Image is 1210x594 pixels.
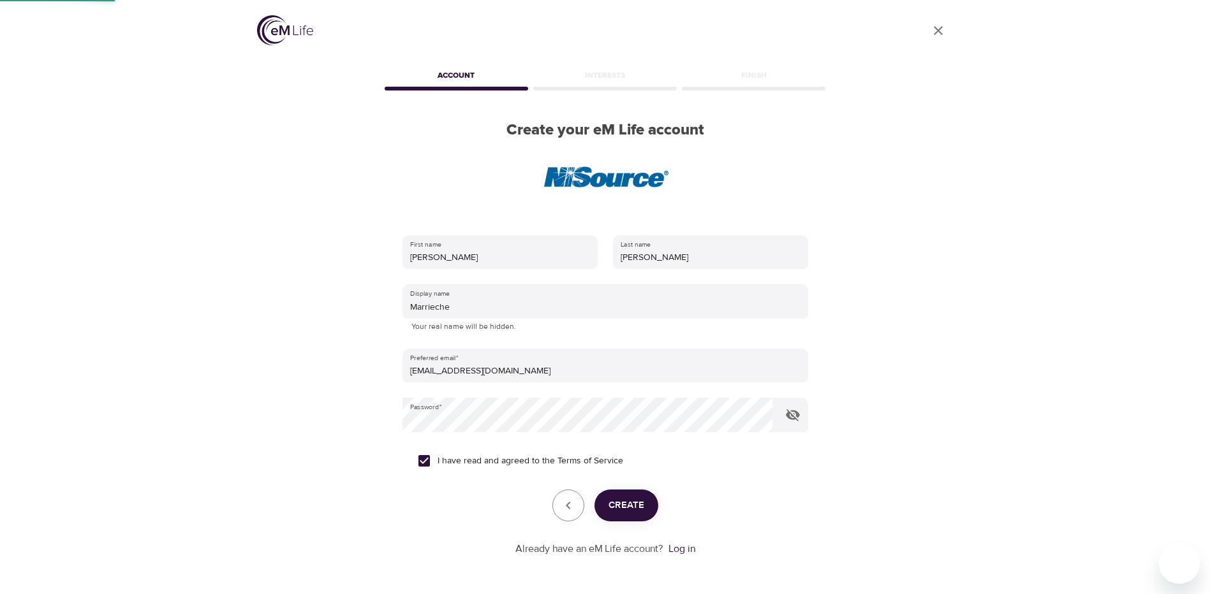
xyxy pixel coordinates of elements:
a: Log in [668,542,695,555]
h2: Create your eM Life account [382,121,829,140]
img: NiSource%20Icon.png [538,155,672,199]
a: Terms of Service [557,454,623,468]
a: close [923,15,954,46]
span: Create [609,497,644,514]
p: Your real name will be hidden. [411,321,799,333]
button: Create [594,489,658,521]
img: logo [257,15,313,45]
iframe: Button to launch messaging window [1159,543,1200,584]
span: I have read and agreed to the [438,454,623,468]
p: Already have an eM Life account? [515,542,663,556]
